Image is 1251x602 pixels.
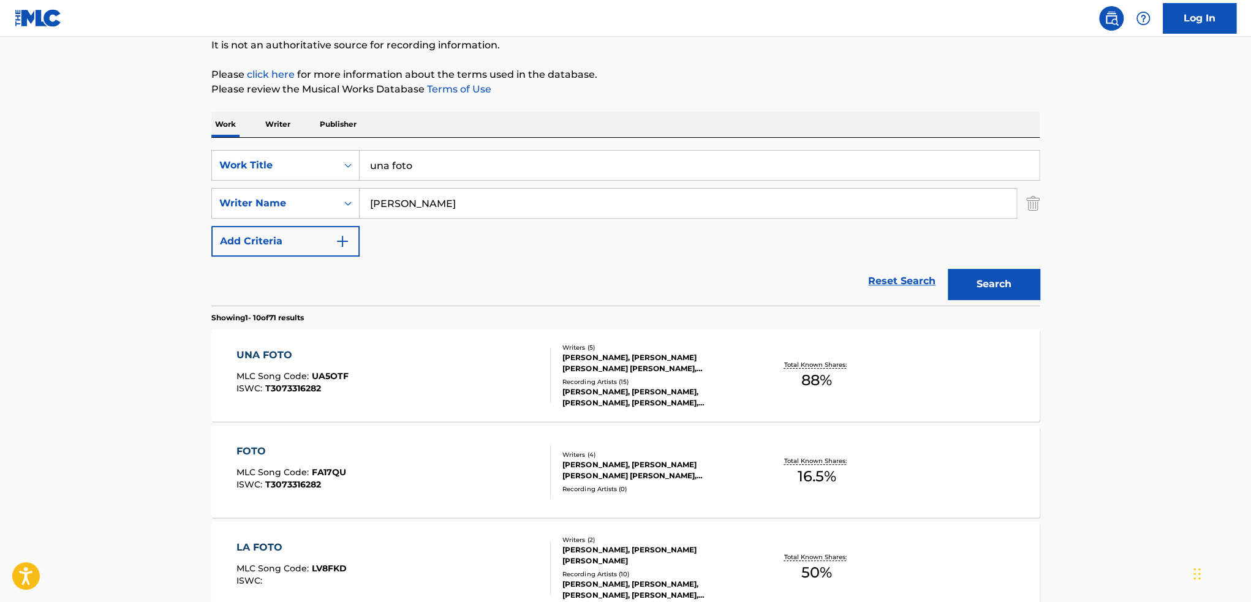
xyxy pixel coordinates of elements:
div: Recording Artists ( 0 ) [562,484,747,494]
img: Delete Criterion [1026,188,1040,219]
span: T3073316282 [265,479,321,490]
form: Search Form [211,150,1040,306]
span: LV8FKD [312,563,347,574]
span: ISWC : [236,479,265,490]
div: UNA FOTO [236,348,349,363]
a: click here [247,69,295,80]
div: Recording Artists ( 10 ) [562,570,747,579]
div: [PERSON_NAME], [PERSON_NAME], [PERSON_NAME], [PERSON_NAME], [PERSON_NAME] [562,579,747,601]
div: Writers ( 5 ) [562,343,747,352]
span: T3073316282 [265,383,321,394]
a: Log In [1163,3,1236,34]
button: Search [948,269,1040,299]
span: 16.5 % [797,465,836,487]
div: Writers ( 4 ) [562,450,747,459]
div: Writer Name [219,196,330,211]
div: [PERSON_NAME], [PERSON_NAME] [PERSON_NAME] [PERSON_NAME], [PERSON_NAME], [PERSON_NAME] [562,352,747,374]
a: UNA FOTOMLC Song Code:UA5OTFISWC:T3073316282Writers (5)[PERSON_NAME], [PERSON_NAME] [PERSON_NAME]... [211,329,1040,421]
a: Reset Search [862,268,942,295]
img: 9d2ae6d4665cec9f34b9.svg [335,234,350,249]
a: FOTOMLC Song Code:FA17QUISWC:T3073316282Writers (4)[PERSON_NAME], [PERSON_NAME] [PERSON_NAME] [PE... [211,426,1040,517]
p: Total Known Shares: [784,456,849,465]
p: It is not an authoritative source for recording information. [211,38,1040,53]
img: help [1136,11,1151,26]
div: Help [1131,6,1155,31]
span: MLC Song Code : [236,467,312,478]
img: MLC Logo [15,9,62,27]
span: MLC Song Code : [236,371,312,382]
p: Publisher [316,111,360,137]
iframe: Chat Widget [1190,543,1251,602]
span: 50 % [801,562,832,584]
p: Total Known Shares: [784,360,849,369]
span: MLC Song Code : [236,563,312,574]
span: FA17QU [312,467,346,478]
div: Recording Artists ( 15 ) [562,377,747,386]
p: Writer [262,111,294,137]
span: UA5OTF [312,371,349,382]
div: Drag [1193,555,1201,592]
span: 88 % [801,369,832,391]
div: Writers ( 2 ) [562,535,747,544]
p: Showing 1 - 10 of 71 results [211,312,304,323]
p: Total Known Shares: [784,552,849,562]
div: [PERSON_NAME], [PERSON_NAME] [PERSON_NAME] [562,544,747,566]
div: [PERSON_NAME], [PERSON_NAME], [PERSON_NAME], [PERSON_NAME], [PERSON_NAME] [562,386,747,408]
div: LA FOTO [236,540,347,555]
a: Public Search [1099,6,1124,31]
div: Work Title [219,158,330,173]
img: search [1104,11,1119,26]
p: Please for more information about the terms used in the database. [211,67,1040,82]
div: [PERSON_NAME], [PERSON_NAME] [PERSON_NAME] [PERSON_NAME], [PERSON_NAME] [562,459,747,481]
span: ISWC : [236,383,265,394]
div: FOTO [236,444,346,459]
p: Please review the Musical Works Database [211,82,1040,97]
span: ISWC : [236,575,265,586]
a: Terms of Use [425,83,491,95]
p: Work [211,111,240,137]
button: Add Criteria [211,226,360,257]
